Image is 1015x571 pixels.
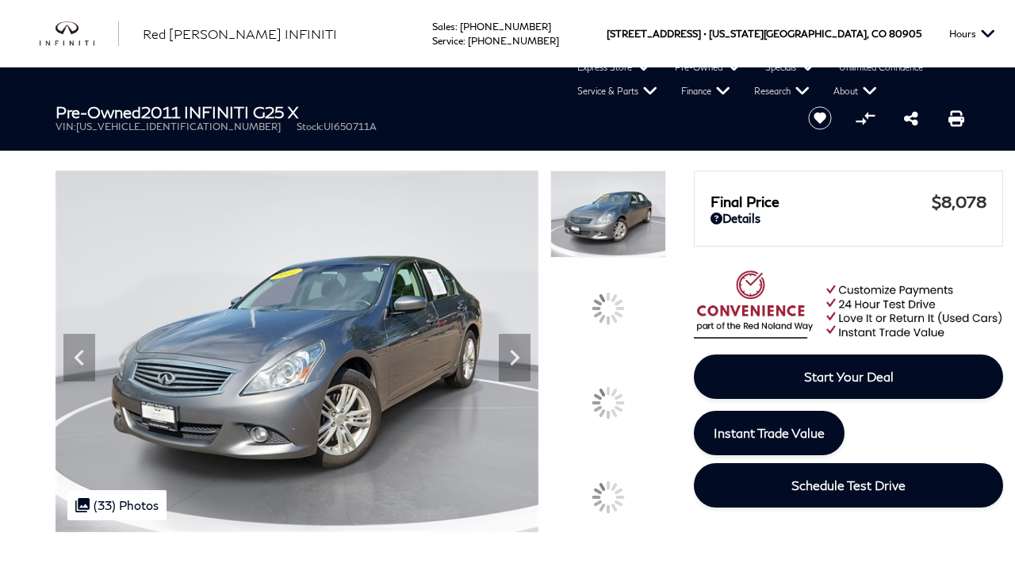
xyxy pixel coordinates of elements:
[324,121,377,132] span: UI650711A
[804,369,894,384] span: Start Your Deal
[40,21,119,47] a: infiniti
[143,25,337,44] a: Red [PERSON_NAME] INFINITI
[432,35,463,47] span: Service
[76,121,281,132] span: [US_VEHICLE_IDENTIFICATION_NUMBER]
[16,56,1015,103] nav: Main Navigation
[565,79,669,103] a: Service & Parts
[460,21,551,33] a: [PHONE_NUMBER]
[710,211,986,225] a: Details
[455,21,458,33] span: :
[565,56,663,79] a: Express Store
[822,79,889,103] a: About
[694,463,1003,508] a: Schedule Test Drive
[56,171,538,532] img: Used 2011 Graphite Shadow INFINITI X image 1
[56,121,76,132] span: VIN:
[753,56,827,79] a: Specials
[710,192,986,211] a: Final Price $8,078
[932,192,986,211] span: $8,078
[714,425,825,440] span: Instant Trade Value
[468,35,559,47] a: [PHONE_NUMBER]
[853,106,877,130] button: Compare vehicle
[463,35,465,47] span: :
[694,354,1003,399] a: Start Your Deal
[904,109,918,128] a: Share this Pre-Owned 2011 INFINITI G25 X
[550,171,666,258] img: Used 2011 Graphite Shadow INFINITI X image 1
[827,56,935,79] a: Unlimited Confidence
[791,477,906,492] span: Schedule Test Drive
[40,21,119,47] img: INFINITI
[948,109,964,128] a: Print this Pre-Owned 2011 INFINITI G25 X
[802,105,837,131] button: Save vehicle
[56,102,141,121] strong: Pre-Owned
[710,193,932,210] span: Final Price
[297,121,324,132] span: Stock:
[432,21,455,33] span: Sales
[669,79,742,103] a: Finance
[67,490,167,520] div: (33) Photos
[694,411,845,455] a: Instant Trade Value
[143,26,337,41] span: Red [PERSON_NAME] INFINITI
[56,103,781,121] h1: 2011 INFINITI G25 X
[607,28,921,40] a: [STREET_ADDRESS] • [US_STATE][GEOGRAPHIC_DATA], CO 80905
[663,56,753,79] a: Pre-Owned
[742,79,822,103] a: Research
